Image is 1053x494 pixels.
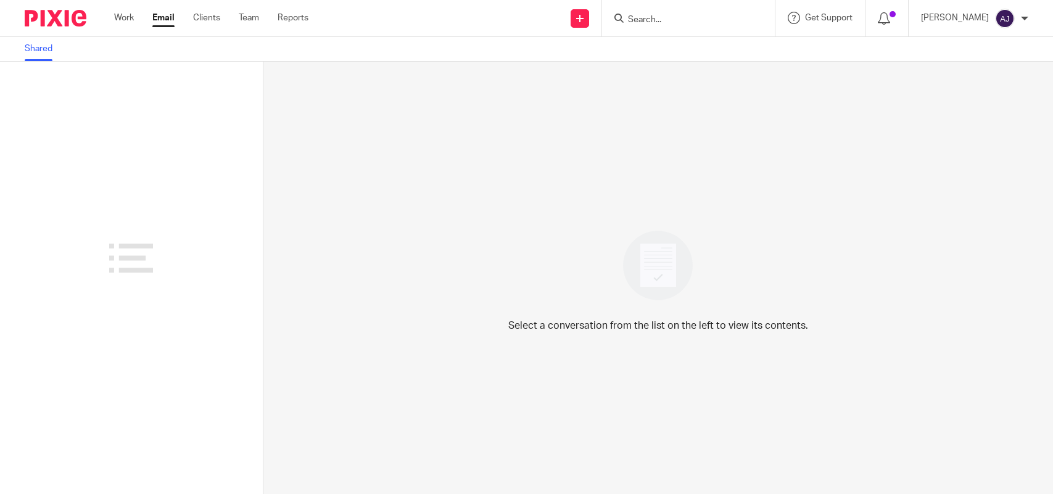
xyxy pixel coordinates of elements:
a: Clients [193,12,220,24]
input: Search [627,15,738,26]
img: Pixie [25,10,86,27]
img: image [615,223,701,308]
a: Work [114,12,134,24]
span: Get Support [805,14,853,22]
a: Shared [25,37,62,61]
a: Reports [278,12,308,24]
img: svg%3E [995,9,1015,28]
p: [PERSON_NAME] [921,12,989,24]
a: Email [152,12,175,24]
p: Select a conversation from the list on the left to view its contents. [508,318,808,333]
a: Team [239,12,259,24]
